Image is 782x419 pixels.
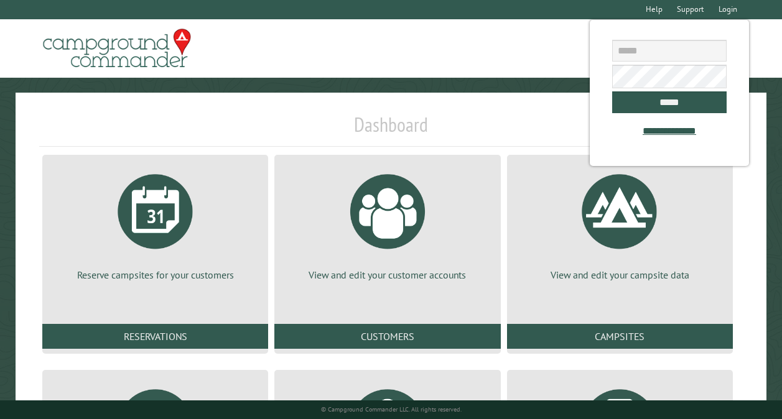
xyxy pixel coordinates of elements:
a: Campsites [507,324,733,349]
a: View and edit your customer accounts [289,165,485,282]
small: © Campground Commander LLC. All rights reserved. [321,405,462,413]
img: Campground Commander [39,24,195,73]
p: View and edit your customer accounts [289,268,485,282]
a: Reserve campsites for your customers [57,165,253,282]
a: Customers [274,324,500,349]
a: View and edit your campsite data [522,165,718,282]
p: View and edit your campsite data [522,268,718,282]
a: Reservations [42,324,268,349]
h1: Dashboard [39,113,743,147]
p: Reserve campsites for your customers [57,268,253,282]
